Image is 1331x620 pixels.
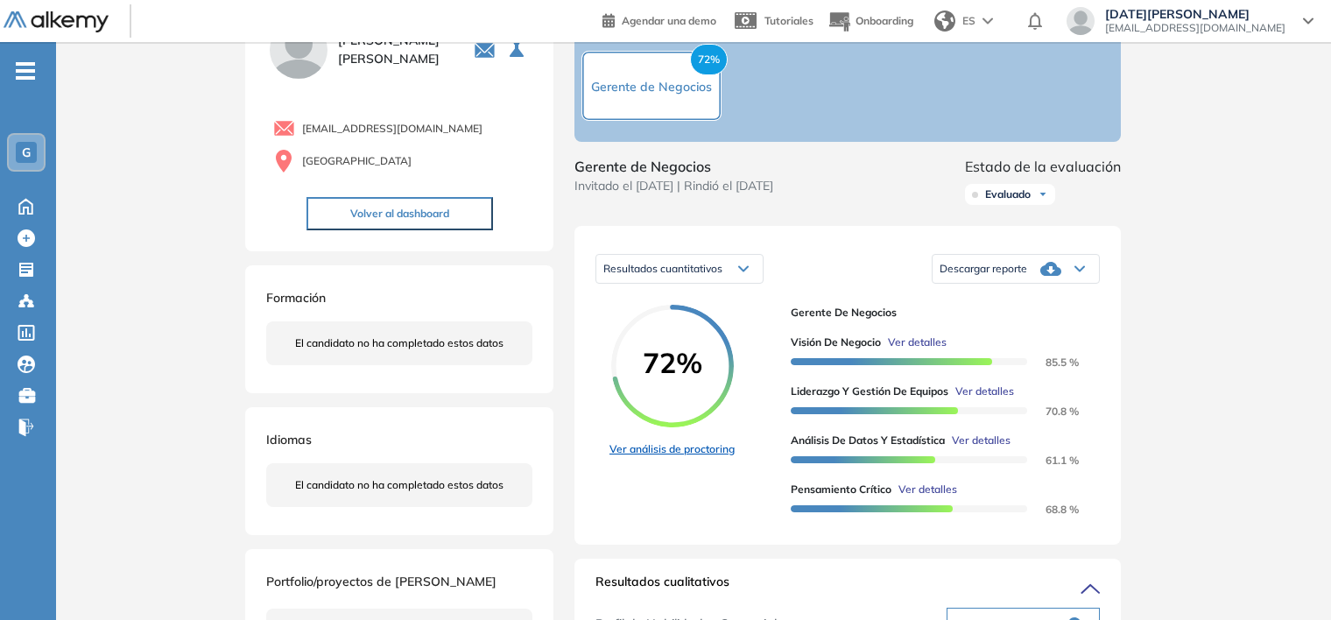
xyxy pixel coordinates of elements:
button: Ver detalles [948,384,1014,399]
span: Agendar una demo [622,14,716,27]
span: Onboarding [856,14,913,27]
span: 72% [611,349,734,377]
span: Ver detalles [898,482,957,497]
span: Descargar reporte [940,262,1027,276]
span: Tutoriales [764,14,813,27]
img: world [934,11,955,32]
span: 72% [690,44,728,75]
span: Visión de negocio [791,335,881,350]
span: [EMAIL_ADDRESS][DOMAIN_NAME] [302,121,482,137]
span: Portfolio/proyectos de [PERSON_NAME] [266,574,496,589]
img: PROFILE_MENU_LOGO_USER [266,18,331,82]
span: Idiomas [266,432,312,447]
span: Estado de la evaluación [965,156,1121,177]
span: 61.1 % [1025,454,1079,467]
span: Resultados cualitativos [595,573,729,601]
span: Ver detalles [952,433,1011,448]
span: El candidato no ha completado estos datos [295,335,504,351]
button: Onboarding [827,3,913,40]
span: El candidato no ha completado estos datos [295,477,504,493]
button: Ver detalles [881,335,947,350]
span: Ver detalles [888,335,947,350]
span: G [22,145,31,159]
i: - [16,69,35,73]
img: Ícono de flecha [1038,189,1048,200]
img: arrow [982,18,993,25]
span: [GEOGRAPHIC_DATA] [302,153,412,169]
span: Evaluado [985,187,1031,201]
span: [DATE][PERSON_NAME] [1105,7,1285,21]
span: 85.5 % [1025,356,1079,369]
span: [PERSON_NAME] [PERSON_NAME] [338,32,453,68]
span: ES [962,13,975,29]
span: Liderazgo y Gestión de Equipos [791,384,948,399]
span: 70.8 % [1025,405,1079,418]
span: [EMAIL_ADDRESS][DOMAIN_NAME] [1105,21,1285,35]
span: Gerente de Negocios [591,79,712,95]
img: Logo [4,11,109,33]
span: Gerente de Negocios [791,305,1086,321]
span: Resultados cuantitativos [603,262,722,275]
span: Invitado el [DATE] | Rindió el [DATE] [574,177,773,195]
a: Agendar una demo [602,9,716,30]
span: Gerente de Negocios [574,156,773,177]
span: Ver detalles [955,384,1014,399]
a: Ver análisis de proctoring [609,441,735,457]
span: Análisis de Datos y Estadística [791,433,945,448]
span: 68.8 % [1025,503,1079,516]
button: Ver detalles [945,433,1011,448]
span: Formación [266,290,326,306]
button: Volver al dashboard [306,197,493,230]
span: Pensamiento Crítico [791,482,891,497]
button: Ver detalles [891,482,957,497]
